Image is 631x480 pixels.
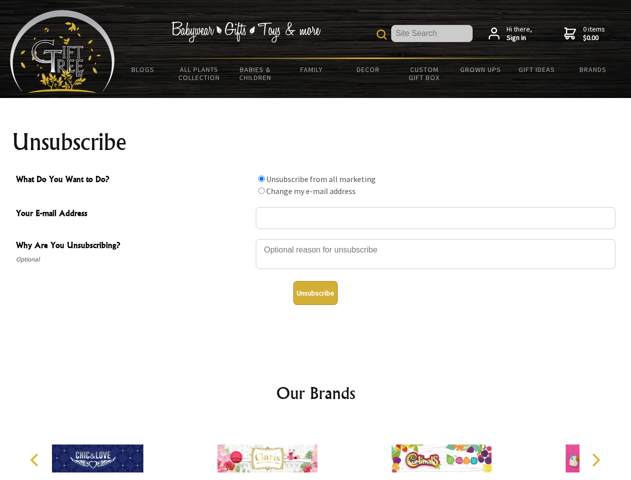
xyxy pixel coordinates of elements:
[16,173,251,187] span: What Do You Want to Do?
[171,59,228,88] a: All Plants Collection
[115,59,171,80] a: BLOGS
[564,25,605,42] a: 0 items$0.00
[16,239,251,253] span: Why Are You Unsubscribing?
[227,59,284,88] a: Babies & Children
[565,59,622,80] a: Brands
[391,25,473,42] input: Site Search
[507,25,532,42] span: Hi there,
[266,174,376,184] label: Unsubscribe from all marketing
[20,381,612,405] h2: Our Brands
[256,207,616,229] input: Your E-mail Address
[489,25,532,42] a: Hi there,Sign in
[396,59,453,88] a: Custom Gift Box
[377,29,387,39] img: product search
[507,33,532,42] strong: Sign in
[583,24,605,42] span: 0 items
[12,130,620,154] h1: Unsubscribe
[266,186,356,196] label: Change my e-mail address
[16,207,251,221] span: Your E-mail Address
[509,59,565,80] a: Gift Ideas
[171,21,321,42] img: Babywear - Gifts - Toys & more
[583,33,605,42] strong: $0.00
[293,281,338,305] button: Unsubscribe
[585,449,607,471] button: Next
[16,253,251,265] span: Optional
[452,59,509,80] a: Grown Ups
[258,175,265,182] input: What Do You Want to Do?
[284,59,340,80] a: Family
[256,239,616,269] textarea: Why Are You Unsubscribing?
[258,187,265,194] input: What Do You Want to Do?
[10,10,115,93] img: Babyware - Gifts - Toys and more...
[25,449,47,471] button: Previous
[340,59,396,80] a: Decor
